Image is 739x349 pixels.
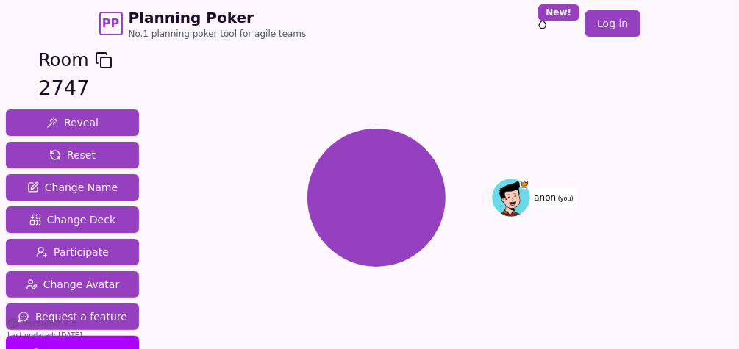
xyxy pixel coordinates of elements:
div: 2747 [38,73,112,104]
button: Change Avatar [6,271,139,298]
span: Reset [49,148,96,162]
span: Change Avatar [26,277,120,292]
span: anon is the host [520,179,529,189]
button: Version0.9.2 [7,317,77,329]
span: Click to change your name [531,187,577,208]
span: (you) [556,195,574,202]
span: Change Name [27,180,118,195]
span: Last updated: [DATE] [7,331,82,339]
button: Click to change your avatar [493,179,529,216]
span: Reveal [46,115,99,130]
button: Reveal [6,109,139,136]
button: New! [529,10,556,37]
span: Change Deck [29,212,115,227]
span: Planning Poker [129,7,307,28]
button: Reset [6,142,139,168]
button: Change Deck [6,206,139,233]
button: Change Name [6,174,139,201]
span: PP [102,15,119,32]
div: New! [538,4,580,21]
a: PPPlanning PokerNo.1 planning poker tool for agile teams [99,7,307,40]
span: Request a feature [18,309,127,324]
span: Version 0.9.2 [22,317,77,329]
a: Log in [585,10,640,37]
span: No.1 planning poker tool for agile teams [129,28,307,40]
span: Room [38,47,88,73]
button: Participate [6,239,139,265]
span: Participate [36,245,109,259]
button: Request a feature [6,303,139,330]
